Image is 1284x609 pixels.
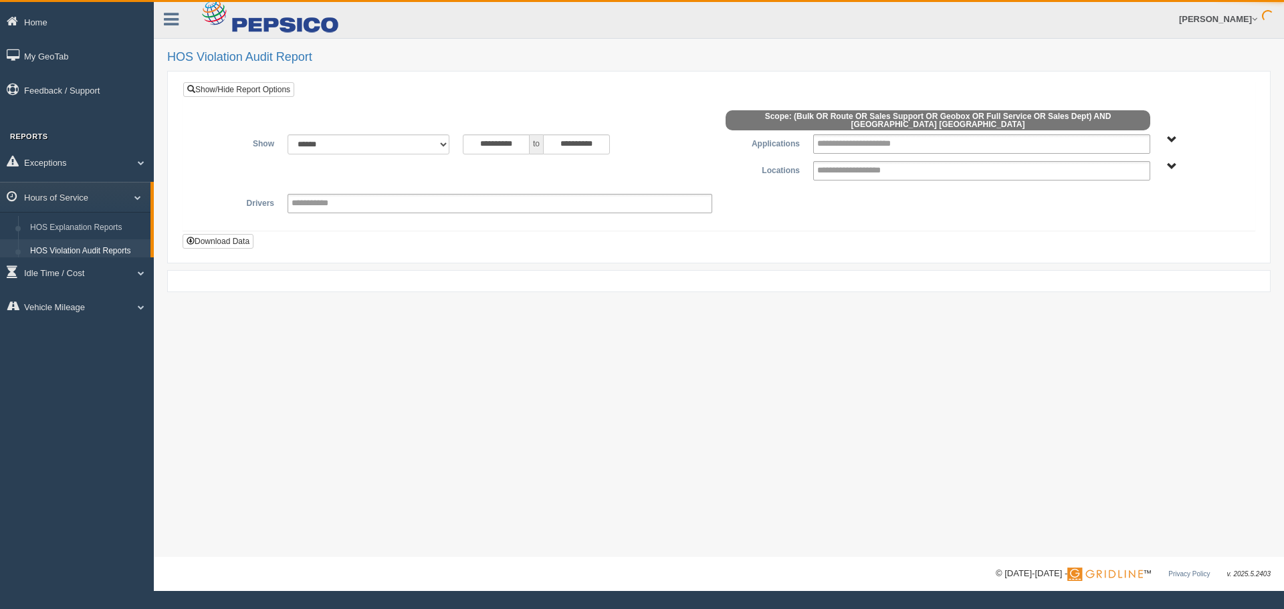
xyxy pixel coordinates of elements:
[996,567,1271,581] div: © [DATE]-[DATE] - ™
[719,161,807,177] label: Locations
[24,239,150,263] a: HOS Violation Audit Reports
[726,110,1150,130] span: Scope: (Bulk OR Route OR Sales Support OR Geobox OR Full Service OR Sales Dept) AND [GEOGRAPHIC_D...
[193,194,281,210] label: Drivers
[183,234,253,249] button: Download Data
[1168,570,1210,578] a: Privacy Policy
[719,134,807,150] label: Applications
[1227,570,1271,578] span: v. 2025.5.2403
[167,51,1271,64] h2: HOS Violation Audit Report
[193,134,281,150] label: Show
[24,216,150,240] a: HOS Explanation Reports
[530,134,543,154] span: to
[183,82,294,97] a: Show/Hide Report Options
[1067,568,1143,581] img: Gridline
